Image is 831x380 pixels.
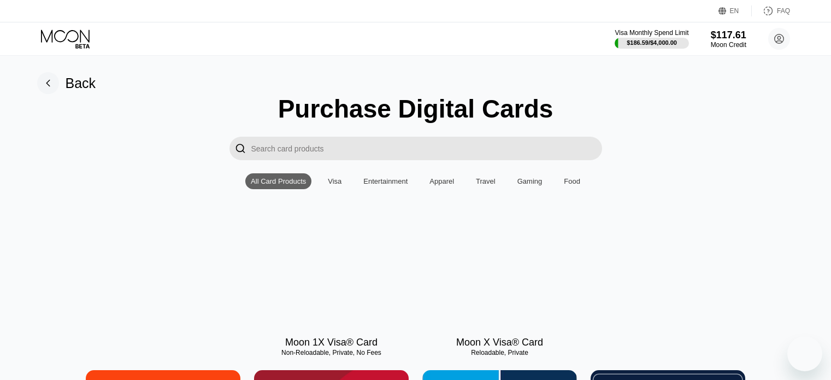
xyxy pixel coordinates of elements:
div: Non-Reloadable, Private, No Fees [254,349,409,356]
div:  [235,142,246,155]
div: Visa [328,177,341,185]
div: Food [558,173,586,189]
div: All Card Products [251,177,306,185]
div: $117.61 [711,30,746,41]
div: Apparel [424,173,459,189]
input: Search card products [251,137,602,160]
div: $117.61Moon Credit [711,30,746,49]
div: Apparel [429,177,454,185]
div: All Card Products [245,173,311,189]
div: Food [564,177,580,185]
div: FAQ [777,7,790,15]
div: EN [718,5,752,16]
div: EN [730,7,739,15]
div: Gaming [517,177,543,185]
div: Visa Monthly Spend Limit$186.59/$4,000.00 [615,29,688,49]
div: Entertainment [358,173,413,189]
div: Travel [470,173,501,189]
div: Visa [322,173,347,189]
div: Purchase Digital Cards [278,94,553,124]
div: Visa Monthly Spend Limit [615,29,688,37]
div: $186.59 / $4,000.00 [627,39,677,46]
div: FAQ [752,5,790,16]
div: Moon 1X Visa® Card [285,337,378,348]
div: Reloadable, Private [422,349,577,356]
div: Gaming [512,173,548,189]
div: Entertainment [363,177,408,185]
div: Travel [476,177,496,185]
div: Moon X Visa® Card [456,337,543,348]
div: Moon Credit [711,41,746,49]
div: Back [37,72,96,94]
div:  [229,137,251,160]
iframe: Dugme za pokretanje prozora za razmenu poruka [787,336,822,371]
div: Back [66,75,96,91]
